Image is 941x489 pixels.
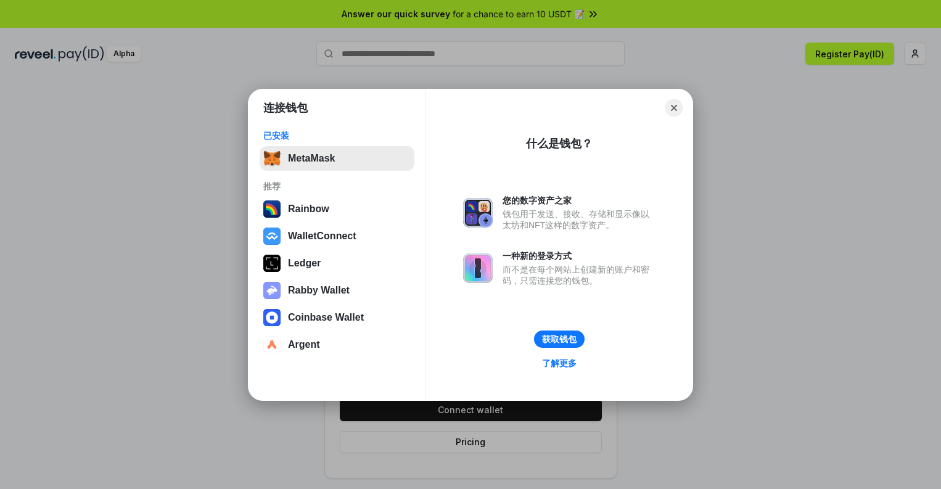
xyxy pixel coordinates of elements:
button: Rainbow [260,197,414,221]
button: Rabby Wallet [260,278,414,303]
button: 获取钱包 [534,331,585,348]
button: Close [665,99,683,117]
img: svg+xml,%3Csvg%20width%3D%2228%22%20height%3D%2228%22%20viewBox%3D%220%200%2028%2028%22%20fill%3D... [263,228,281,245]
div: WalletConnect [288,231,356,242]
button: Coinbase Wallet [260,305,414,330]
div: Coinbase Wallet [288,312,364,323]
div: 推荐 [263,181,411,192]
div: 已安装 [263,130,411,141]
div: 获取钱包 [542,334,577,345]
div: MetaMask [288,153,335,164]
div: Rainbow [288,203,329,215]
a: 了解更多 [535,355,584,371]
img: svg+xml,%3Csvg%20xmlns%3D%22http%3A%2F%2Fwww.w3.org%2F2000%2Fsvg%22%20fill%3D%22none%22%20viewBox... [463,253,493,283]
div: 什么是钱包？ [526,136,593,151]
button: MetaMask [260,146,414,171]
div: Ledger [288,258,321,269]
img: svg+xml,%3Csvg%20xmlns%3D%22http%3A%2F%2Fwww.w3.org%2F2000%2Fsvg%22%20fill%3D%22none%22%20viewBox... [463,198,493,228]
img: svg+xml,%3Csvg%20width%3D%22120%22%20height%3D%22120%22%20viewBox%3D%220%200%20120%20120%22%20fil... [263,200,281,218]
div: 钱包用于发送、接收、存储和显示像以太坊和NFT这样的数字资产。 [503,208,655,231]
img: svg+xml,%3Csvg%20xmlns%3D%22http%3A%2F%2Fwww.w3.org%2F2000%2Fsvg%22%20fill%3D%22none%22%20viewBox... [263,282,281,299]
div: Rabby Wallet [288,285,350,296]
img: svg+xml,%3Csvg%20width%3D%2228%22%20height%3D%2228%22%20viewBox%3D%220%200%2028%2028%22%20fill%3D... [263,336,281,353]
div: 而不是在每个网站上创建新的账户和密码，只需连接您的钱包。 [503,264,655,286]
button: WalletConnect [260,224,414,249]
img: svg+xml,%3Csvg%20fill%3D%22none%22%20height%3D%2233%22%20viewBox%3D%220%200%2035%2033%22%20width%... [263,150,281,167]
div: Argent [288,339,320,350]
div: 了解更多 [542,358,577,369]
img: svg+xml,%3Csvg%20xmlns%3D%22http%3A%2F%2Fwww.w3.org%2F2000%2Fsvg%22%20width%3D%2228%22%20height%3... [263,255,281,272]
button: Ledger [260,251,414,276]
div: 您的数字资产之家 [503,195,655,206]
img: svg+xml,%3Csvg%20width%3D%2228%22%20height%3D%2228%22%20viewBox%3D%220%200%2028%2028%22%20fill%3D... [263,309,281,326]
h1: 连接钱包 [263,101,308,115]
div: 一种新的登录方式 [503,250,655,261]
button: Argent [260,332,414,357]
